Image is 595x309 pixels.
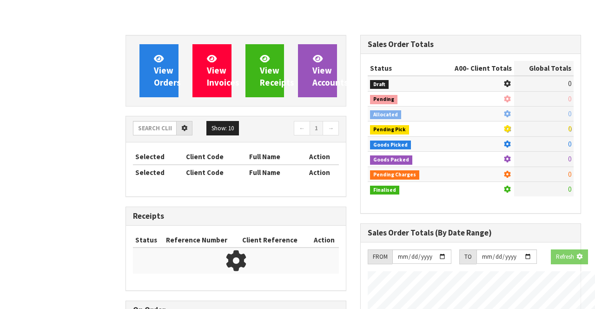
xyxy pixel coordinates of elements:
th: Global Totals [514,61,574,76]
th: Status [368,61,436,76]
span: 0 [568,124,571,133]
span: View Accounts [312,53,348,88]
span: Draft [370,80,389,89]
a: ViewReceipts [245,44,284,97]
span: Pending Charges [370,170,419,180]
th: Status [133,233,164,248]
span: View Invoices [207,53,239,88]
span: View Receipts [260,53,294,88]
div: TO [459,249,476,264]
th: Action [301,165,339,180]
span: 0 [568,94,571,103]
a: 1 [310,121,323,136]
div: FROM [368,249,392,264]
th: Selected [133,165,184,180]
span: 0 [568,154,571,163]
span: Allocated [370,110,401,120]
h3: Sales Order Totals [368,40,574,49]
span: Finalised [370,186,399,195]
a: ← [294,121,310,136]
th: Selected [133,149,184,164]
span: Pending [370,95,397,104]
h3: Sales Order Totals (By Date Range) [368,228,574,237]
input: Search clients [133,121,177,135]
h3: Receipts [133,212,339,221]
th: Client Code [184,165,247,180]
th: Client Code [184,149,247,164]
a: ViewInvoices [192,44,231,97]
th: Client Reference [240,233,309,248]
button: Refresh [551,249,588,264]
th: Action [309,233,339,248]
span: Pending Pick [370,125,409,134]
span: 0 [568,109,571,118]
th: - Client Totals [436,61,514,76]
span: 0 [568,185,571,194]
span: 0 [568,140,571,148]
span: 0 [568,170,571,179]
th: Action [301,149,339,164]
a: ViewAccounts [298,44,337,97]
nav: Page navigation [243,121,339,137]
span: Goods Packed [370,155,412,165]
th: Reference Number [164,233,240,248]
th: Full Name [247,149,300,164]
button: Show: 10 [206,121,239,136]
th: Full Name [247,165,300,180]
span: 0 [568,79,571,88]
a: → [323,121,339,136]
span: Goods Picked [370,141,411,150]
a: ViewOrders [139,44,178,97]
span: A00 [455,64,466,73]
span: View Orders [154,53,181,88]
